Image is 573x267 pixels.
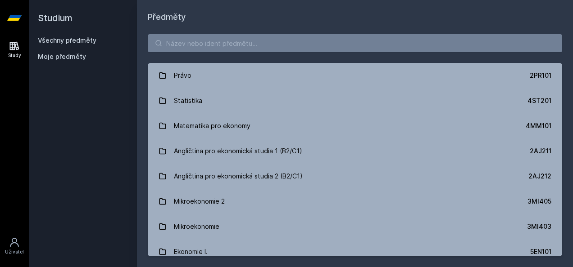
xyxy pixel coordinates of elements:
div: 3MI405 [528,197,551,206]
div: Statistika [174,92,202,110]
a: Všechny předměty [38,36,96,44]
div: Angličtina pro ekonomická studia 1 (B2/C1) [174,142,302,160]
a: Angličtina pro ekonomická studia 2 (B2/C1) 2AJ212 [148,164,562,189]
div: Právo [174,67,191,85]
input: Název nebo ident předmětu… [148,34,562,52]
div: 5EN101 [530,247,551,256]
div: Mikroekonomie 2 [174,192,225,210]
div: 4ST201 [528,96,551,105]
div: 2AJ211 [530,147,551,156]
a: Ekonomie I. 5EN101 [148,239,562,264]
a: Uživatel [2,232,27,260]
div: Mikroekonomie [174,218,219,236]
div: Angličtina pro ekonomická studia 2 (B2/C1) [174,167,303,185]
div: 3MI403 [527,222,551,231]
a: Právo 2PR101 [148,63,562,88]
a: Mikroekonomie 2 3MI405 [148,189,562,214]
div: Matematika pro ekonomy [174,117,250,135]
a: Mikroekonomie 3MI403 [148,214,562,239]
div: 2PR101 [530,71,551,80]
a: Statistika 4ST201 [148,88,562,113]
div: 2AJ212 [528,172,551,181]
div: Study [8,52,21,59]
span: Moje předměty [38,52,86,61]
div: Uživatel [5,249,24,255]
h1: Předměty [148,11,562,23]
div: 4MM101 [526,121,551,130]
a: Angličtina pro ekonomická studia 1 (B2/C1) 2AJ211 [148,138,562,164]
a: Matematika pro ekonomy 4MM101 [148,113,562,138]
a: Study [2,36,27,63]
div: Ekonomie I. [174,243,208,261]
